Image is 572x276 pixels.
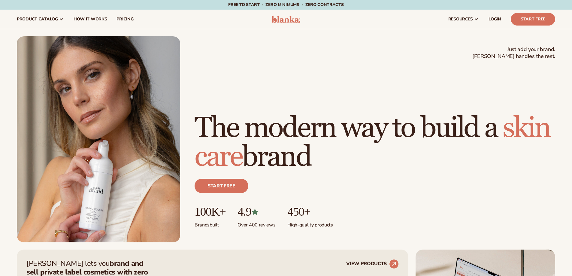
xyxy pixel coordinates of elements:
[484,10,506,29] a: LOGIN
[228,2,344,8] span: Free to start · ZERO minimums · ZERO contracts
[195,205,225,218] p: 100K+
[238,205,275,218] p: 4.9
[443,10,484,29] a: resources
[272,16,300,23] img: logo
[195,114,555,171] h1: The modern way to build a brand
[195,111,550,174] span: skin care
[112,10,138,29] a: pricing
[511,13,555,26] a: Start Free
[448,17,473,22] span: resources
[17,36,180,242] img: Female holding tanning mousse.
[74,17,107,22] span: How It Works
[287,205,333,218] p: 450+
[12,10,69,29] a: product catalog
[472,46,555,60] span: Just add your brand. [PERSON_NAME] handles the rest.
[489,17,501,22] span: LOGIN
[69,10,112,29] a: How It Works
[117,17,133,22] span: pricing
[238,218,275,228] p: Over 400 reviews
[287,218,333,228] p: High-quality products
[195,218,225,228] p: Brands built
[346,259,399,269] a: VIEW PRODUCTS
[17,17,58,22] span: product catalog
[195,179,248,193] a: Start free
